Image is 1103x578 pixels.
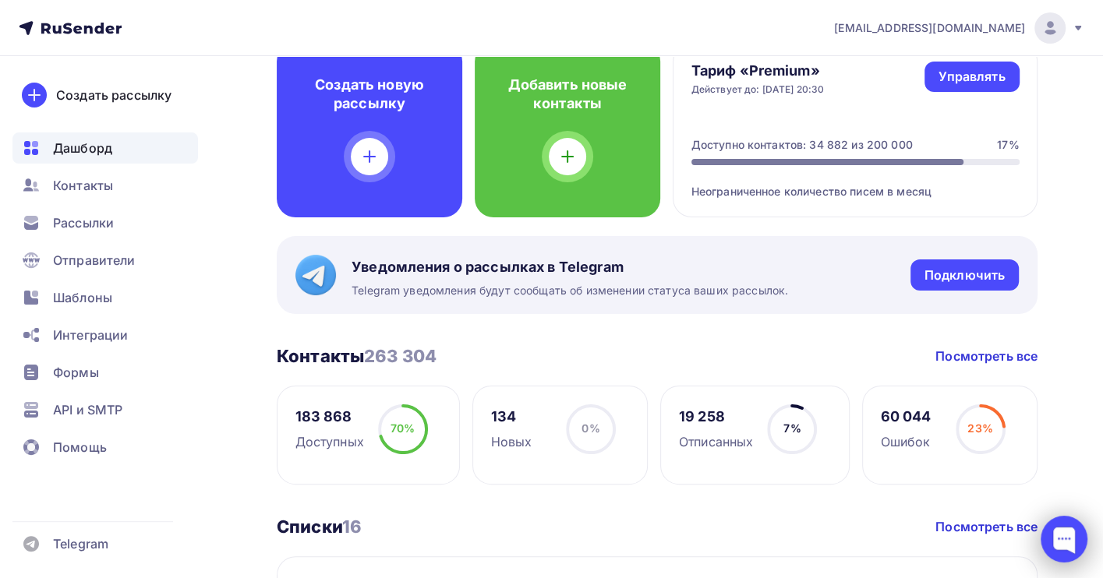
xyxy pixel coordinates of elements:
div: Управлять [939,68,1005,86]
span: Отправители [53,251,136,270]
div: 134 [491,407,532,426]
span: Помощь [53,438,107,456]
span: API и SMTP [53,400,122,419]
span: 7% [783,421,801,435]
span: Шаблоны [53,288,112,307]
h4: Добавить новые контакты [500,76,635,113]
a: Дашборд [12,132,198,164]
h3: Списки [277,516,362,537]
a: Шаблоны [12,282,198,313]
div: Доступных [295,432,364,451]
span: Telegram [53,534,108,553]
a: Посмотреть все [935,517,1038,536]
span: Рассылки [53,213,114,232]
span: Контакты [53,176,113,195]
div: 183 868 [295,407,364,426]
div: 19 258 [679,407,753,426]
a: Посмотреть все [935,347,1038,365]
span: Уведомления о рассылках в Telegram [352,258,788,277]
div: Подключить [924,266,1005,284]
a: Формы [12,357,198,388]
span: 263 304 [364,346,437,366]
a: Отправители [12,245,198,276]
div: Отписанных [679,432,753,451]
span: Дашборд [53,139,112,157]
div: Неограниченное количество писем в месяц [691,165,1020,199]
div: Создать рассылку [56,86,171,104]
div: 17% [997,137,1019,153]
h4: Тариф «Premium» [691,62,825,80]
span: Интеграции [53,326,128,344]
div: Новых [491,432,532,451]
span: Формы [53,363,99,382]
div: Доступно контактов: 34 882 из 200 000 [691,137,913,153]
h4: Создать новую рассылку [302,76,437,113]
span: 70% [391,421,415,435]
span: [EMAIL_ADDRESS][DOMAIN_NAME] [834,20,1025,36]
h3: Контакты [277,345,437,367]
a: Контакты [12,170,198,201]
span: 0% [582,421,599,435]
div: Действует до: [DATE] 20:30 [691,83,825,96]
a: [EMAIL_ADDRESS][DOMAIN_NAME] [834,12,1084,44]
span: Telegram уведомления будут сообщать об изменении статуса ваших рассылок. [352,283,788,298]
span: 16 [342,516,362,537]
a: Рассылки [12,207,198,238]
